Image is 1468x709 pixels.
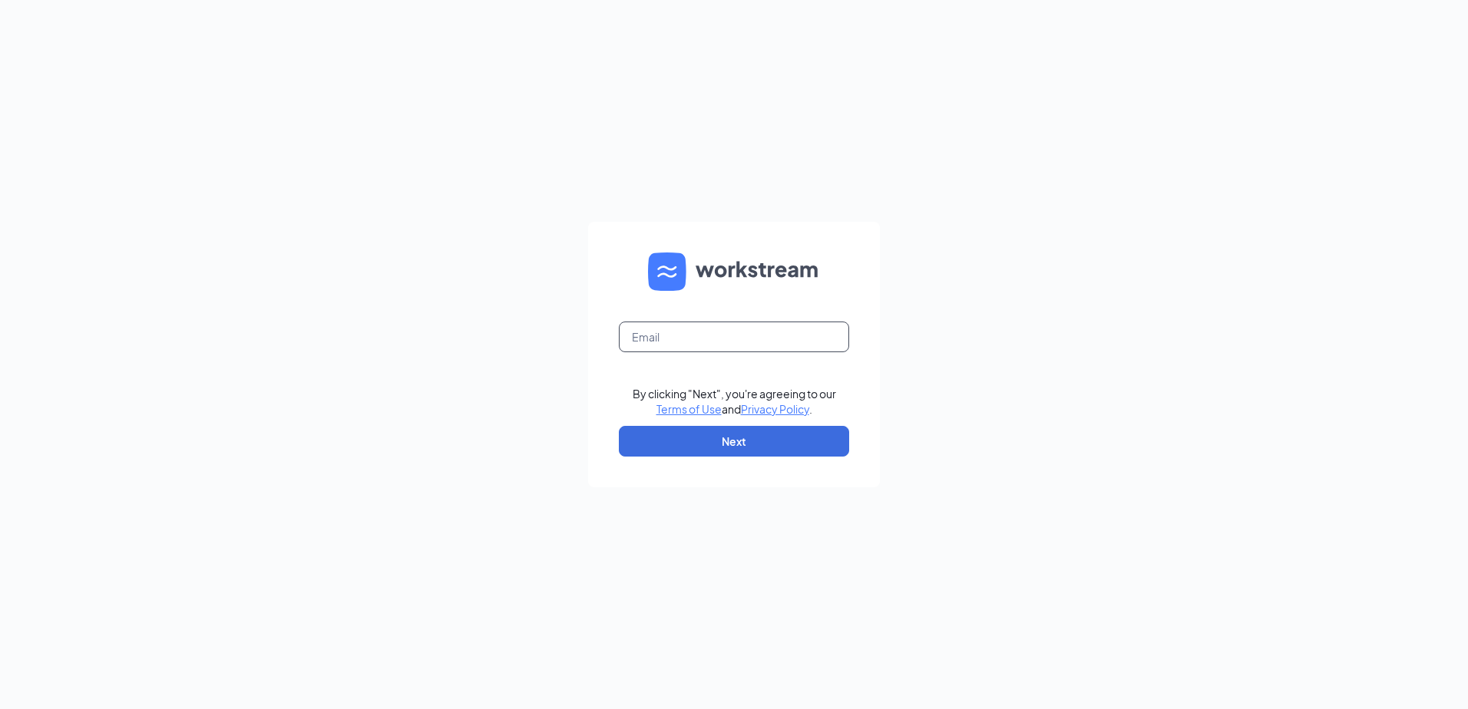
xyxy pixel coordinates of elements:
[619,322,849,352] input: Email
[656,402,722,416] a: Terms of Use
[741,402,809,416] a: Privacy Policy
[633,386,836,417] div: By clicking "Next", you're agreeing to our and .
[619,426,849,457] button: Next
[648,252,820,291] img: WS logo and Workstream text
